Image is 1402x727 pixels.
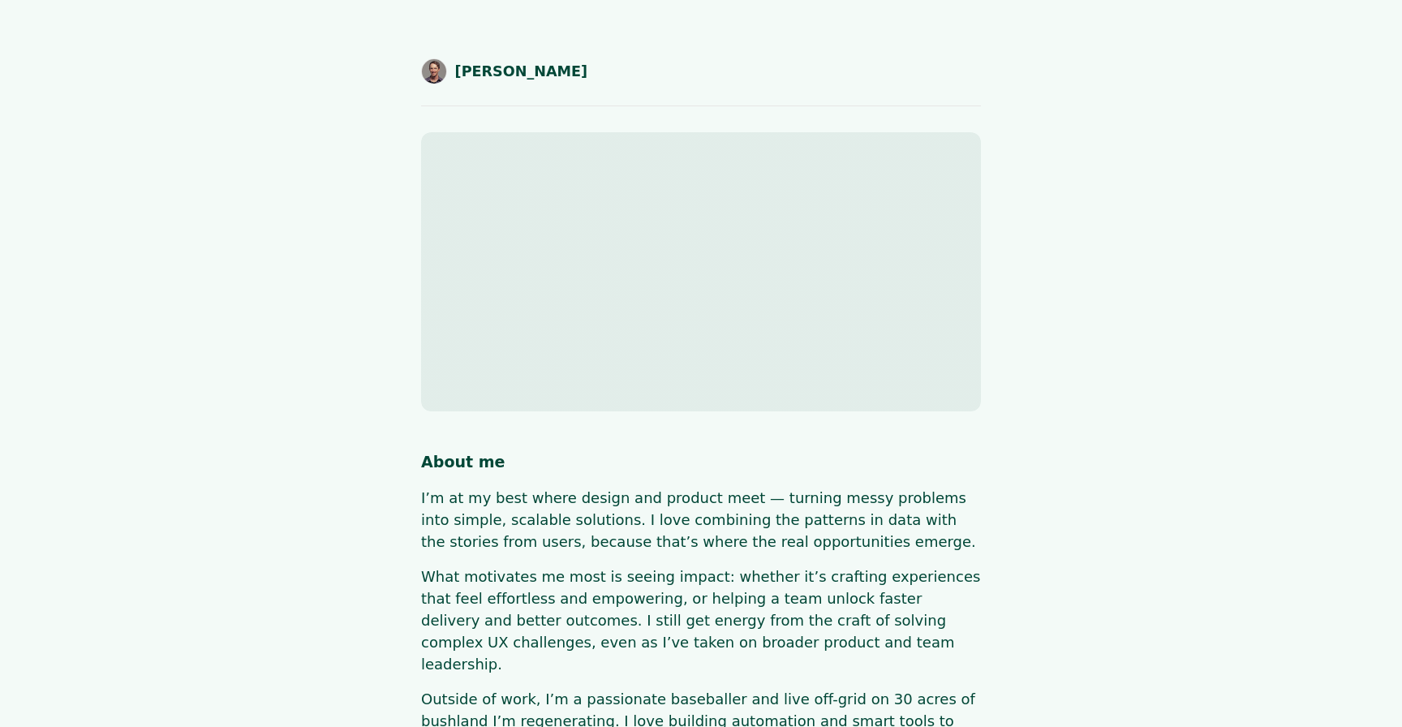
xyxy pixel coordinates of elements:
span: [PERSON_NAME] [455,61,588,82]
h1: About me [421,450,981,474]
img: Shaun Byrne [421,58,447,84]
p: What motivates me most is seeing impact: whether it’s crafting experiences that feel effortless a... [421,566,981,675]
p: I’m at my best where design and product meet — turning messy problems into simple, scalable solut... [421,487,981,553]
a: [PERSON_NAME] [421,58,587,84]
